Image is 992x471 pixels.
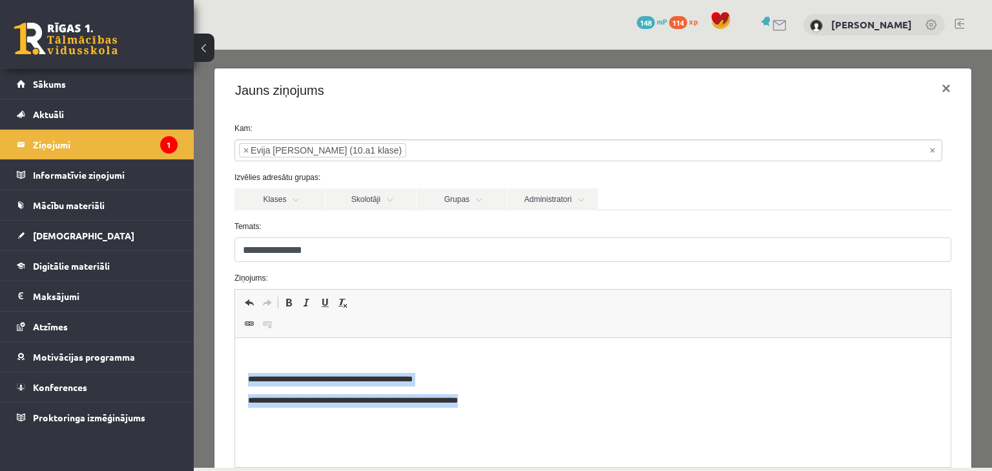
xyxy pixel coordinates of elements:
a: Link (Ctrl+K) [46,266,65,283]
a: Motivācijas programma [17,342,178,372]
a: [DEMOGRAPHIC_DATA] [17,221,178,250]
label: Ziņojums: [31,223,767,234]
span: Noņemt visus vienumus [736,94,741,107]
a: [PERSON_NAME] [831,18,912,31]
a: Undo (Ctrl+Z) [46,245,65,261]
a: 148 mP [637,16,667,26]
label: Kam: [31,73,767,85]
legend: Ziņojumi [33,130,178,159]
span: 114 [669,16,687,29]
a: Skolotāji [132,139,222,161]
h4: Jauns ziņojums [41,31,130,50]
span: Mācību materiāli [33,199,105,211]
a: Mācību materiāli [17,190,178,220]
img: Kristiāna Jansone [810,19,823,32]
legend: Informatīvie ziņojumi [33,160,178,190]
span: xp [689,16,697,26]
a: Administratori [314,139,404,161]
span: Sākums [33,78,66,90]
a: Konferences [17,372,178,402]
i: 1 [160,136,178,154]
span: Atzīmes [33,321,68,332]
span: Konferences [33,381,87,393]
legend: Maksājumi [33,281,178,311]
a: Redo (Ctrl+Y) [65,245,83,261]
a: Informatīvie ziņojumi [17,160,178,190]
span: [DEMOGRAPHIC_DATA] [33,230,134,241]
a: Proktoringa izmēģinājums [17,403,178,432]
a: Remove Format [140,245,158,261]
a: Digitālie materiāli [17,251,178,281]
a: Aktuāli [17,99,178,129]
span: Aktuāli [33,108,64,120]
span: Motivācijas programma [33,351,135,363]
a: Klases [41,139,131,161]
a: Bold (Ctrl+B) [86,245,104,261]
iframe: Editor, wiswyg-editor-47024880518360-1757258771-760 [41,288,757,417]
a: Sākums [17,69,178,99]
button: × [738,21,767,57]
a: Underline (Ctrl+U) [122,245,140,261]
span: × [50,94,55,107]
a: Atzīmes [17,312,178,341]
span: mP [657,16,667,26]
a: Unlink [65,266,83,283]
span: Digitālie materiāli [33,260,110,272]
a: 114 xp [669,16,704,26]
a: Rīgas 1. Tālmācības vidusskola [14,23,118,55]
li: Evija Aija Frijāre (10.a1 klase) [45,94,212,108]
a: Italic (Ctrl+I) [104,245,122,261]
span: Proktoringa izmēģinājums [33,412,145,423]
a: Maksājumi [17,281,178,311]
a: Ziņojumi1 [17,130,178,159]
a: Grupas [223,139,313,161]
span: 148 [637,16,655,29]
label: Temats: [31,171,767,183]
label: Izvēlies adresātu grupas: [31,122,767,134]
